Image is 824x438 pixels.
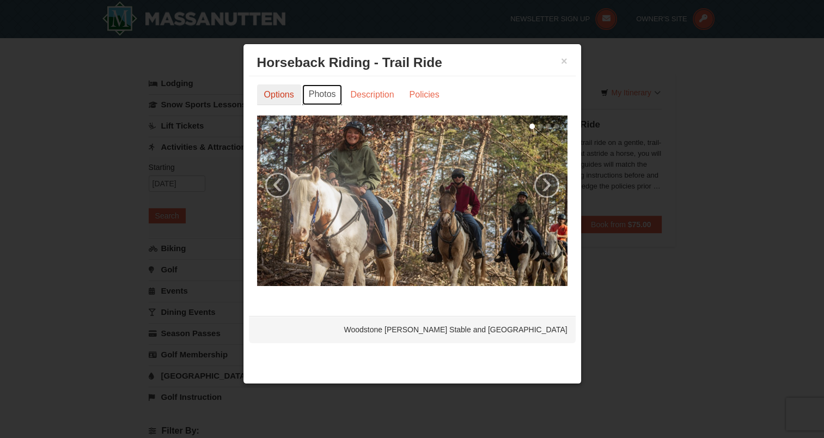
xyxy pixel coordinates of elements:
[257,54,567,71] h3: Horseback Riding - Trail Ride
[534,173,559,198] a: ›
[402,84,446,105] a: Policies
[249,316,576,343] div: Woodstone [PERSON_NAME] Stable and [GEOGRAPHIC_DATA]
[343,84,401,105] a: Description
[257,115,567,285] img: 21584748-79-4e8ac5ed.jpg
[561,56,567,66] button: ×
[265,173,290,198] a: ‹
[302,84,343,105] a: Photos
[257,84,301,105] a: Options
